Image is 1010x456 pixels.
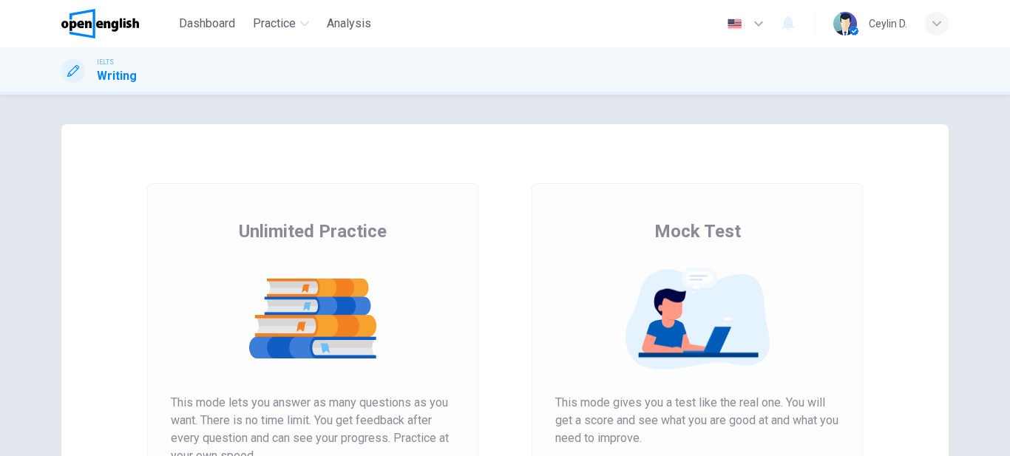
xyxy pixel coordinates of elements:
[869,15,907,33] div: Ceylin D.
[247,10,315,37] button: Practice
[239,220,387,243] span: Unlimited Practice
[555,394,839,447] span: This mode gives you a test like the real one. You will get a score and see what you are good at a...
[321,10,377,37] button: Analysis
[833,12,857,35] img: Profile picture
[327,15,371,33] span: Analysis
[97,57,114,67] span: IELTS
[179,15,235,33] span: Dashboard
[173,10,241,37] button: Dashboard
[725,18,744,30] img: en
[253,15,296,33] span: Practice
[61,9,139,38] img: OpenEnglish logo
[654,220,741,243] span: Mock Test
[61,9,173,38] a: OpenEnglish logo
[97,67,137,85] h1: Writing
